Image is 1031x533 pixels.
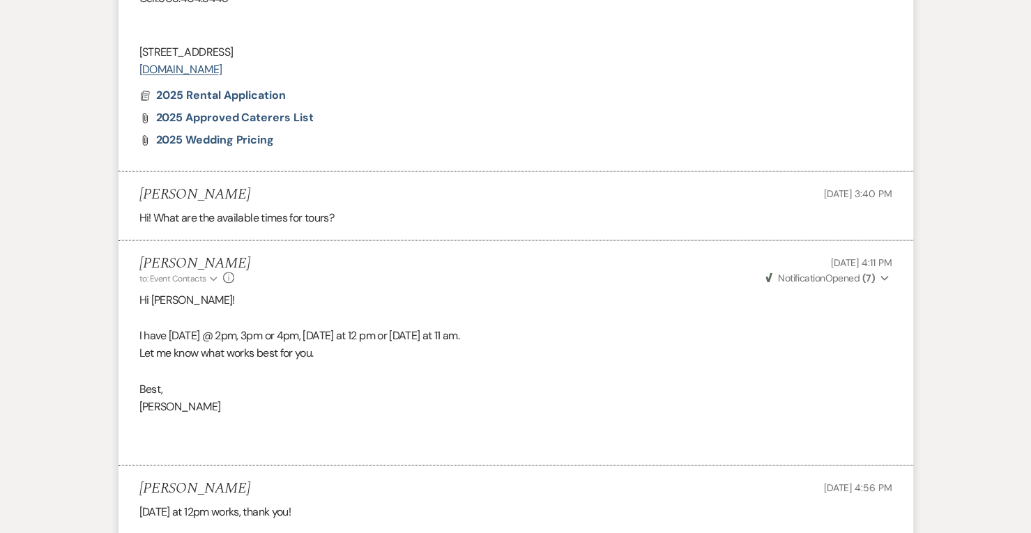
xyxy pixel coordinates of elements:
span: [DATE] 4:11 PM [830,256,892,268]
button: 2025 Rental Application [156,87,289,104]
p: [PERSON_NAME] [139,397,892,415]
p: Hi [PERSON_NAME]! [139,291,892,309]
p: Let me know what works best for you. [139,343,892,362]
span: to: Event Contacts [139,272,206,284]
p: Hi! What are the available times for tours? [139,208,892,226]
h5: [PERSON_NAME] [139,185,250,203]
span: [STREET_ADDRESS] [139,45,234,59]
a: [DOMAIN_NAME] [139,62,222,77]
h5: [PERSON_NAME] [139,254,250,272]
button: to: Event Contacts [139,272,220,284]
span: Notification [778,271,825,284]
span: 2025 Rental Application [156,88,286,102]
button: NotificationOpened (7) [763,270,892,285]
p: I have [DATE] @ 2pm, 3pm or 4pm, [DATE] at 12 pm or [DATE] at 11 am. [139,326,892,344]
h5: [PERSON_NAME] [139,479,250,497]
span: 2025 Approved Caterers List [156,110,314,125]
p: Best, [139,380,892,398]
a: 2025 Approved Caterers List [156,112,314,123]
strong: ( 7 ) [862,271,874,284]
span: Opened [765,271,875,284]
span: [DATE] 3:40 PM [823,187,892,199]
span: [DATE] 4:56 PM [823,481,892,493]
p: [DATE] at 12pm works, thank you! [139,502,892,520]
span: 2025 Wedding Pricing [156,132,274,147]
a: 2025 Wedding Pricing [156,134,274,146]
